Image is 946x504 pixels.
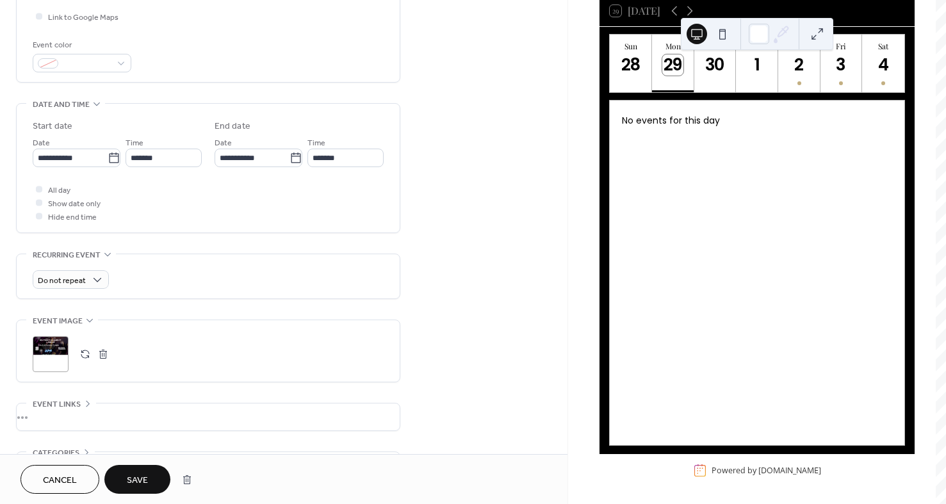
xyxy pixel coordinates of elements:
[656,41,690,51] div: Mon
[33,120,72,133] div: Start date
[789,54,810,76] div: 2
[873,54,894,76] div: 4
[662,54,683,76] div: 29
[652,35,694,92] button: Mon29
[48,197,101,211] span: Show date only
[48,184,70,197] span: All day
[33,98,90,111] span: Date and time
[866,41,901,51] div: Sat
[736,35,778,92] button: Wed1
[20,465,99,494] button: Cancel
[127,474,148,487] span: Save
[612,105,903,136] div: No events for this day
[104,465,170,494] button: Save
[694,35,737,92] button: Tue30
[48,11,118,24] span: Link to Google Maps
[215,120,250,133] div: End date
[33,446,79,460] span: Categories
[758,465,821,476] a: [DOMAIN_NAME]
[48,211,97,224] span: Hide end time
[33,38,129,52] div: Event color
[862,35,904,92] button: Sat4
[712,465,821,476] div: Powered by
[215,136,232,150] span: Date
[33,136,50,150] span: Date
[43,474,77,487] span: Cancel
[747,54,768,76] div: 1
[33,314,83,328] span: Event image
[614,41,648,51] div: Sun
[17,403,400,430] div: •••
[307,136,325,150] span: Time
[824,41,859,51] div: Fri
[705,54,726,76] div: 30
[820,35,863,92] button: Fri3
[778,35,820,92] button: Thu2
[33,398,81,411] span: Event links
[33,248,101,262] span: Recurring event
[33,336,69,372] div: ;
[610,35,652,92] button: Sun28
[831,54,852,76] div: 3
[17,452,400,479] div: •••
[621,54,642,76] div: 28
[126,136,143,150] span: Time
[38,273,86,288] span: Do not repeat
